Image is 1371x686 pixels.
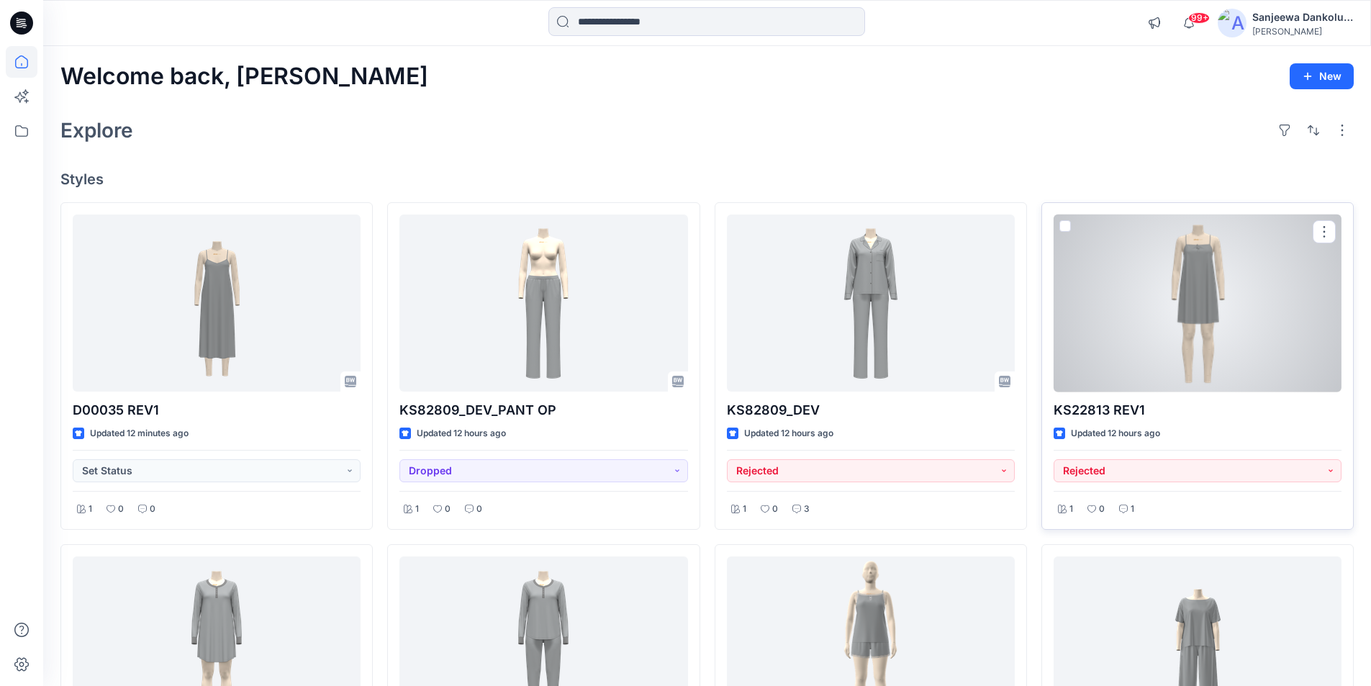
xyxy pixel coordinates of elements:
[89,502,92,517] p: 1
[1218,9,1246,37] img: avatar
[476,502,482,517] p: 0
[1252,9,1353,26] div: Sanjeewa Dankoluwage
[1131,502,1134,517] p: 1
[1290,63,1354,89] button: New
[60,119,133,142] h2: Explore
[1252,26,1353,37] div: [PERSON_NAME]
[772,502,778,517] p: 0
[727,400,1015,420] p: KS82809_DEV
[73,215,361,392] a: D00035 REV1
[73,400,361,420] p: D00035 REV1
[60,63,428,90] h2: Welcome back, [PERSON_NAME]
[150,502,155,517] p: 0
[60,171,1354,188] h4: Styles
[744,426,833,441] p: Updated 12 hours ago
[727,215,1015,392] a: KS82809_DEV
[1188,12,1210,24] span: 99+
[415,502,419,517] p: 1
[1071,426,1160,441] p: Updated 12 hours ago
[1054,215,1341,392] a: KS22813 REV1
[804,502,810,517] p: 3
[1099,502,1105,517] p: 0
[743,502,746,517] p: 1
[399,400,687,420] p: KS82809_DEV_PANT OP
[445,502,451,517] p: 0
[118,502,124,517] p: 0
[1054,400,1341,420] p: KS22813 REV1
[1069,502,1073,517] p: 1
[399,215,687,392] a: KS82809_DEV_PANT OP
[417,426,506,441] p: Updated 12 hours ago
[90,426,189,441] p: Updated 12 minutes ago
